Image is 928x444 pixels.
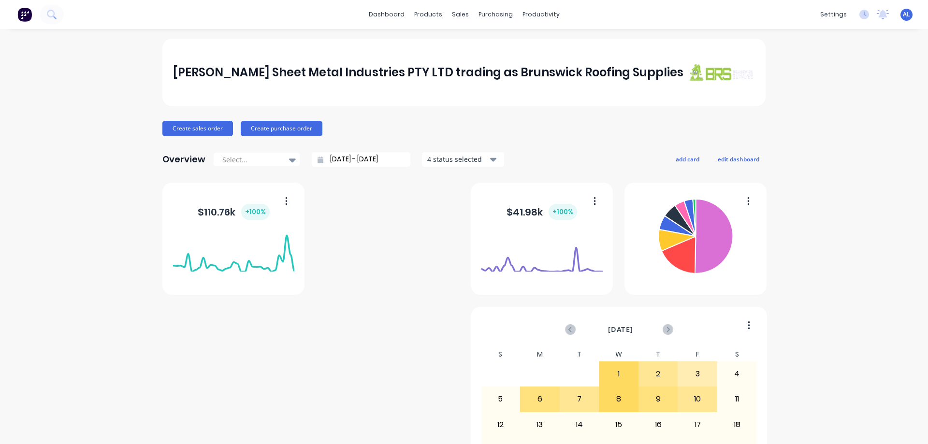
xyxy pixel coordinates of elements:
div: + 100 % [241,204,270,220]
span: [DATE] [608,324,633,335]
div: 4 status selected [427,154,488,164]
div: 12 [481,413,520,437]
div: M [520,347,560,361]
a: dashboard [364,7,409,22]
div: purchasing [474,7,518,22]
div: 6 [521,387,559,411]
div: [PERSON_NAME] Sheet Metal Industries PTY LTD trading as Brunswick Roofing Supplies [173,63,683,82]
div: S [481,347,521,361]
button: Create sales order [162,121,233,136]
div: productivity [518,7,565,22]
div: 8 [599,387,638,411]
button: Create purchase order [241,121,322,136]
div: S [717,347,757,361]
div: 2 [639,362,678,386]
div: 5 [481,387,520,411]
div: 10 [678,387,717,411]
div: 11 [718,387,756,411]
div: 4 [718,362,756,386]
div: F [678,347,717,361]
img: Factory [17,7,32,22]
div: sales [447,7,474,22]
div: 14 [560,413,599,437]
div: products [409,7,447,22]
div: Overview [162,150,205,169]
div: 9 [639,387,678,411]
div: 7 [560,387,599,411]
div: 3 [678,362,717,386]
button: edit dashboard [711,153,766,165]
div: 16 [639,413,678,437]
div: settings [815,7,852,22]
div: $ 110.76k [198,204,270,220]
img: J A Sheet Metal Industries PTY LTD trading as Brunswick Roofing Supplies [687,63,755,81]
div: $ 41.98k [507,204,577,220]
div: 15 [599,413,638,437]
button: 4 status selected [422,152,504,167]
div: 17 [678,413,717,437]
div: T [560,347,599,361]
div: W [599,347,638,361]
div: 18 [718,413,756,437]
button: add card [669,153,706,165]
span: AL [903,10,910,19]
div: 1 [599,362,638,386]
div: 13 [521,413,559,437]
div: + 100 % [549,204,577,220]
div: T [638,347,678,361]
